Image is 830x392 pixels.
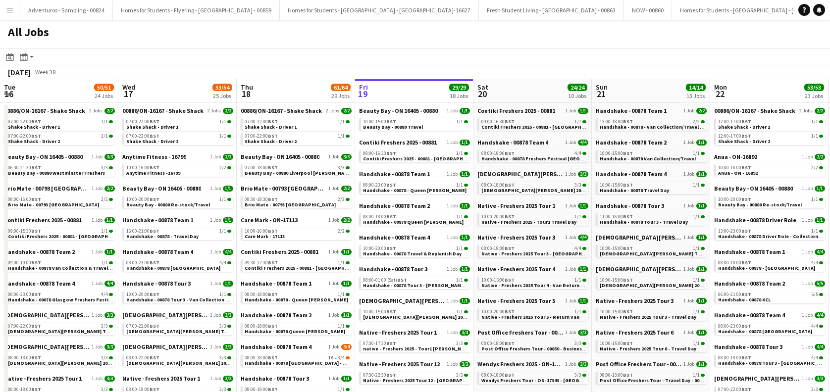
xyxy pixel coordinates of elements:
[815,154,825,160] span: 2/2
[126,201,210,208] span: Beauty Bay - 00880 Re-stock/Travel
[477,139,588,146] a: Handshake - 00878 Team 41 Job4/4
[477,139,588,170] div: Handshake - 00878 Team 41 Job4/408:00-18:00BST4/4Handshake - 00878 Freshers Festival [GEOGRAPHIC_...
[600,182,705,193] a: 10:00-15:00BST1/1Handshake - 00878 Travel Day
[578,203,588,209] span: 1/1
[718,228,823,239] a: 13:00-23:00BST1/1Handshake - 00878 Driver Role - Collection & Drop Off
[477,170,588,202] div: [DEMOGRAPHIC_DATA][PERSON_NAME] 2025 Tour 2 - 008481 Job3/308:00-18:00BST3/3[DEMOGRAPHIC_DATA][PE...
[718,164,823,176] a: 10:00-16:00BST2/2Anua - ON - 16892
[210,217,221,223] span: 1 Job
[31,133,41,139] span: BST
[578,171,588,177] span: 3/3
[219,197,226,202] span: 1/1
[4,153,115,160] a: Beauty Bay - ON 16405 - 008801 Job3/3
[341,154,352,160] span: 3/3
[574,151,581,156] span: 4/4
[718,118,823,130] a: 12:00-17:00BST1/1Shake Shack - Driver 1
[359,170,470,178] a: Handshake - 00878 Team 11 Job1/1
[8,228,113,239] a: 09:00-15:30BST1/1Contiki Freshers 2025 - 00881 - [GEOGRAPHIC_DATA] [GEOGRAPHIC_DATA] - [GEOGRAPHI...
[122,153,186,160] span: Anytime Fitness - 16799
[477,107,588,114] a: Contiki Freshers 2025 - 008811 Job1/1
[683,108,694,114] span: 1 Job
[481,219,576,225] span: native - Freshers 2025 - Tour1 Travel Day
[245,124,297,130] span: Shake Shack - Driver 1
[122,216,193,224] span: Handshake - 00878 Team 1
[811,165,818,170] span: 2/2
[600,155,696,162] span: Handshake - 00878 Van Collection/Travel
[600,213,705,225] a: 11:00-16:00BST1/1Handshake - 00878 Tour 3 - Travel Day
[714,153,825,185] div: Anua - ON-168921 Job2/210:00-16:00BST2/2Anua - ON - 16892
[101,197,108,202] span: 2/2
[718,197,751,202] span: 10:00-20:00
[245,228,350,239] a: 10:00-16:00BST2/2Care Mark - 17113
[104,108,115,114] span: 2/2
[696,140,707,146] span: 1/1
[101,134,108,139] span: 1/1
[456,119,463,124] span: 1/1
[386,213,396,220] span: BST
[122,185,201,192] span: Beauty Bay - ON 16405 - 00880
[600,151,633,156] span: 10:00-15:00
[363,182,468,193] a: 08:00-23:00BST1/1Handshake - 00878 - Queen [PERSON_NAME]
[359,107,470,114] a: Beauty Bay - ON 16405 - 008801 Job1/1
[714,185,825,192] a: Beauty Bay - ON 16405 - 008801 Job1/1
[683,140,694,146] span: 1 Job
[477,202,555,209] span: Native - Freshers 2025 Tour 1
[386,118,396,125] span: BST
[268,196,278,202] span: BST
[359,139,470,170] div: Contiki Freshers 2025 - 008811 Job1/108:00-16:30BST1/1Contiki Freshers 2025 - 00881 - [GEOGRAPHIC...
[363,183,396,188] span: 08:00-23:00
[456,151,463,156] span: 1/1
[600,119,633,124] span: 13:00-18:00
[505,150,515,156] span: BST
[104,154,115,160] span: 3/3
[241,107,352,153] div: 00886/ON-16167 - Shake Shack2 Jobs2/207:00-22:00BST1/1Shake Shack - Driver 107:00-22:00BST1/1Shak...
[359,170,430,178] span: Handshake - 00878 Team 1
[92,217,103,223] span: 1 Job
[126,119,159,124] span: 07:00-22:00
[126,124,178,130] span: Shake Shack - Driver 1
[122,185,233,216] div: Beauty Bay - ON 16405 - 008801 Job1/110:00-20:00BST1/1Beauty Bay - 00880 Re-stock/Travel
[328,154,339,160] span: 1 Job
[4,107,115,153] div: 00886/ON-16167 - Shake Shack2 Jobs2/207:00-22:00BST1/1Shake Shack - Driver 107:00-22:00BST1/1Shak...
[101,119,108,124] span: 1/1
[101,165,108,170] span: 3/3
[4,153,83,160] span: Beauty Bay - ON 16405 - 00880
[363,118,468,130] a: 10:00-15:00BST1/1Beauty Bay - 00880 Travel
[574,183,581,188] span: 3/3
[31,196,41,202] span: BST
[714,153,757,160] span: Anua - ON-16892
[122,216,233,248] div: Handshake - 00878 Team 11 Job1/116:00-21:00BST1/1Handshake - 00878 - Travel Day
[693,183,700,188] span: 1/1
[802,154,813,160] span: 1 Job
[600,183,633,188] span: 10:00-15:00
[359,202,430,209] span: Handshake - 00878 Team 2
[223,108,233,114] span: 2/2
[126,134,159,139] span: 07:00-22:00
[241,153,319,160] span: Beauty Bay - ON 16405 - 00880
[714,216,825,224] a: Handshake - 00878 Driver Role1 Job1/1
[210,186,221,192] span: 1 Job
[122,216,233,224] a: Handshake - 00878 Team 11 Job1/1
[8,197,41,202] span: 08:00-16:00
[460,140,470,146] span: 1/1
[31,228,41,234] span: BST
[113,0,280,20] button: Homes for Students - Flyering - [GEOGRAPHIC_DATA] - 00859
[596,139,707,170] div: Handshake - 00878 Team 21 Job1/110:00-15:00BST1/1Handshake - 00878 Van Collection/Travel
[363,187,467,194] span: Handshake - 00878 - Queen Marys
[241,185,326,192] span: Brio Mate - 00793 Birmingham
[447,171,458,177] span: 1 Job
[126,133,231,144] a: 07:00-22:00BST1/1Shake Shack - Driver 2
[4,107,85,114] span: 00886/ON-16167 - Shake Shack
[693,214,700,219] span: 1/1
[219,229,226,234] span: 1/1
[741,133,751,139] span: BST
[596,139,707,146] a: Handshake - 00878 Team 21 Job1/1
[596,107,707,114] a: Handshake - 00878 Team 11 Job2/2
[126,197,159,202] span: 10:00-20:00
[359,107,438,114] span: Beauty Bay - ON 16405 - 00880
[268,133,278,139] span: BST
[338,165,345,170] span: 3/3
[241,216,298,224] span: Care Mark - ON-17113
[600,150,705,161] a: 10:00-15:00BST1/1Handshake - 00878 Van Collection/Travel
[741,118,751,125] span: BST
